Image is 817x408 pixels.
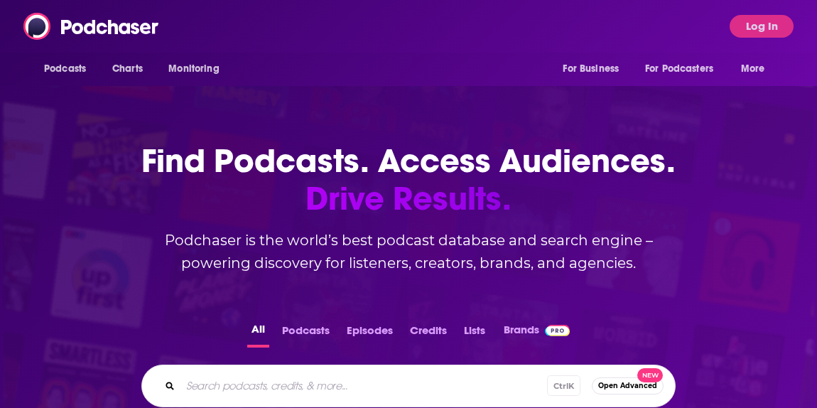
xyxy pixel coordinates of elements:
[180,375,547,397] input: Search podcasts, credits, & more...
[645,59,713,79] span: For Podcasters
[731,55,783,82] button: open menu
[278,320,334,348] button: Podcasts
[124,142,693,218] h1: Find Podcasts. Access Audiences.
[741,59,765,79] span: More
[598,382,657,390] span: Open Advanced
[247,320,269,348] button: All
[124,229,693,274] h2: Podchaser is the world’s best podcast database and search engine – powering discovery for listene...
[636,55,734,82] button: open menu
[112,59,143,79] span: Charts
[23,13,160,40] img: Podchaser - Follow, Share and Rate Podcasts
[44,59,86,79] span: Podcasts
[563,59,619,79] span: For Business
[342,320,397,348] button: Episodes
[547,375,580,396] span: Ctrl K
[406,320,451,348] button: Credits
[103,55,151,82] a: Charts
[637,368,663,383] span: New
[460,320,489,348] button: Lists
[158,55,237,82] button: open menu
[34,55,104,82] button: open menu
[141,365,676,407] div: Search podcasts, credits, & more...
[168,59,219,79] span: Monitoring
[504,320,570,348] a: BrandsPodchaser Pro
[592,377,664,394] button: Open AdvancedNew
[124,180,693,218] span: Drive Results.
[730,15,794,38] button: Log In
[545,325,570,336] img: Podchaser Pro
[553,55,637,82] button: open menu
